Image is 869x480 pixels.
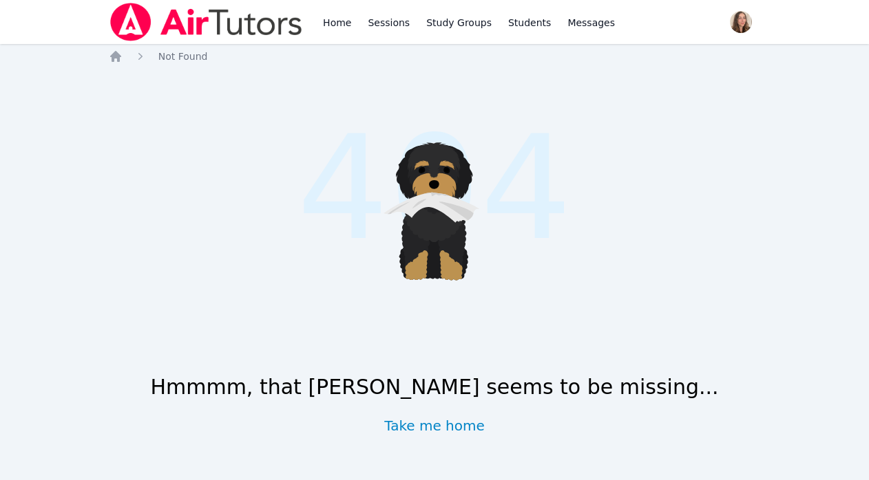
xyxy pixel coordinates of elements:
span: 404 [297,80,572,296]
img: Air Tutors [109,3,304,41]
span: Messages [567,16,615,30]
a: Not Found [158,50,208,63]
span: Not Found [158,51,208,62]
nav: Breadcrumb [109,50,761,63]
h1: Hmmmm, that [PERSON_NAME] seems to be missing... [150,375,718,400]
a: Take me home [384,416,485,435]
